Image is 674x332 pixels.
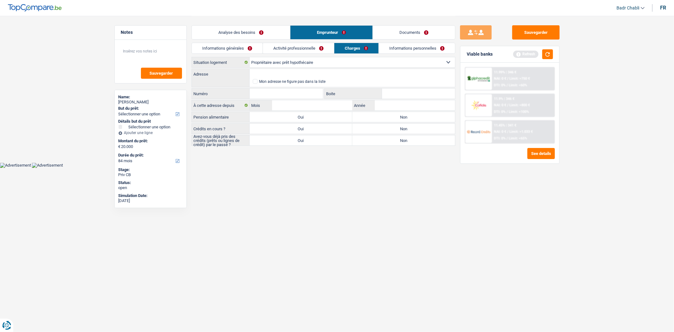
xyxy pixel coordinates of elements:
[8,4,62,12] img: TopCompare Logo
[352,135,455,145] label: Non
[192,89,250,99] label: Numéro
[379,43,455,53] a: Informations personnelles
[373,26,455,39] a: Documents
[616,5,639,11] span: Badr Chabli
[494,103,506,107] span: NAI: 0 €
[192,100,250,110] label: À cette adresse depuis
[259,80,325,83] div: Mon adresse ne figure pas dans la liste
[192,112,250,122] label: Pension alimentaire
[118,138,181,144] label: Montant du prêt:
[118,95,183,100] div: Name:
[494,77,506,81] span: NAI: 0 €
[118,180,183,185] div: Status:
[118,131,183,135] div: Ajouter une ligne
[118,144,121,149] span: €
[494,110,506,114] span: DTI: 0%
[121,30,180,35] h5: Notes
[513,51,538,58] div: Refresh
[507,136,508,140] span: /
[509,77,530,81] span: Limit: >750 €
[118,153,181,158] label: Durée du prêt:
[509,136,527,140] span: Limit: <65%
[192,69,250,79] label: Adresse
[250,124,352,134] label: Oui
[334,43,379,53] a: Charges
[507,130,508,134] span: /
[192,43,263,53] a: Informations générales
[32,163,63,168] img: Advertisement
[507,110,508,114] span: /
[509,130,533,134] span: Limit: >1.033 €
[272,100,352,110] input: MM
[118,172,183,177] div: Priv CB
[118,167,183,172] div: Stage:
[507,103,508,107] span: /
[507,77,508,81] span: /
[118,193,183,198] div: Simulation Date:
[192,124,250,134] label: Crédits en cours ?
[375,100,455,110] input: AAAA
[467,126,490,138] img: Record Credits
[192,26,290,39] a: Analyse des besoins
[263,43,334,53] a: Activité professionnelle
[250,100,272,110] label: Mois
[192,135,250,145] label: Avez-vous déjà pris des crédits (prêts ou lignes de crédit) par le passé ?
[660,5,666,11] div: fr
[250,69,455,79] input: Sélectionnez votre adresse dans la barre de recherche
[494,123,516,127] div: 11.45% | 341 €
[507,83,508,87] span: /
[509,83,527,87] span: Limit: <60%
[352,124,455,134] label: Non
[467,99,490,111] img: Cofidis
[494,83,506,87] span: DTI: 0%
[494,70,516,74] div: 11.99% | 346 €
[352,100,375,110] label: Année
[118,106,181,111] label: But du prêt:
[494,97,514,101] div: 11.9% | 346 €
[494,136,506,140] span: DTI: 0%
[352,112,455,122] label: Non
[141,68,182,79] button: Sauvegarder
[290,26,373,39] a: Emprunteur
[118,185,183,190] div: open
[118,119,183,124] div: Détails but du prêt
[509,110,529,114] span: Limit: <100%
[192,57,250,67] label: Situation logement
[509,103,530,107] span: Limit: >800 €
[325,89,382,99] label: Boite
[611,3,645,13] a: Badr Chabli
[250,135,352,145] label: Oui
[118,198,183,203] div: [DATE]
[467,75,490,83] img: AlphaCredit
[512,25,560,40] button: Sauvegarder
[467,52,493,57] div: Viable banks
[494,130,506,134] span: NAI: 0 €
[250,112,352,122] label: Oui
[150,71,173,75] span: Sauvegarder
[527,148,555,159] button: See details
[118,100,183,105] div: [PERSON_NAME]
